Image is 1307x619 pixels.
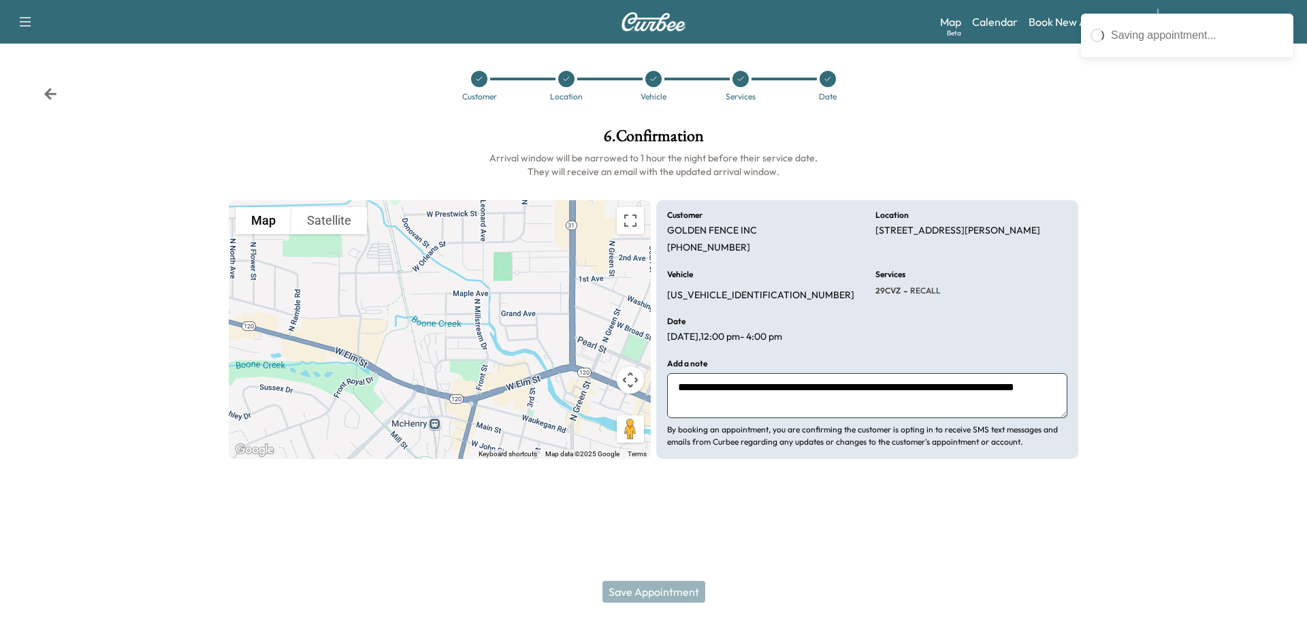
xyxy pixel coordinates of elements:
div: Vehicle [641,93,666,101]
a: MapBeta [940,14,961,30]
p: [PHONE_NUMBER] [667,242,750,254]
p: [US_VEHICLE_IDENTIFICATION_NUMBER] [667,289,854,302]
p: [DATE] , 12:00 pm - 4:00 pm [667,331,782,343]
a: Terms (opens in new tab) [628,450,647,458]
span: Map data ©2025 Google [545,450,619,458]
h1: 6 . Confirmation [229,128,1078,151]
p: GOLDEN FENCE INC [667,225,757,237]
h6: Add a note [667,360,707,368]
p: By booking an appointment, you are confirming the customer is opting in to receive SMS text messa... [667,424,1067,448]
h6: Services [875,270,905,279]
h6: Location [875,211,909,219]
div: Customer [462,93,497,101]
h6: Date [667,317,685,326]
a: Open this area in Google Maps (opens a new window) [232,441,277,459]
span: - [901,284,907,298]
img: Google [232,441,277,459]
div: Services [726,93,756,101]
button: Show satellite imagery [291,207,367,234]
span: 29CVZ [875,285,901,296]
div: Location [550,93,583,101]
img: Curbee Logo [621,12,686,31]
button: Map camera controls [617,366,644,394]
p: [STREET_ADDRESS][PERSON_NAME] [875,225,1040,237]
h6: Customer [667,211,703,219]
div: Back [44,87,57,101]
button: Keyboard shortcuts [479,449,537,459]
div: Date [819,93,837,101]
div: Saving appointment... [1111,27,1284,44]
span: RECALL [907,285,941,296]
a: Calendar [972,14,1018,30]
button: Show street map [236,207,291,234]
h6: Vehicle [667,270,693,279]
h6: Arrival window will be narrowed to 1 hour the night before their service date. They will receive ... [229,151,1078,178]
a: Book New Appointment [1029,14,1144,30]
button: Drag Pegman onto the map to open Street View [617,415,644,443]
button: Toggle fullscreen view [617,207,644,234]
div: Beta [947,28,961,38]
